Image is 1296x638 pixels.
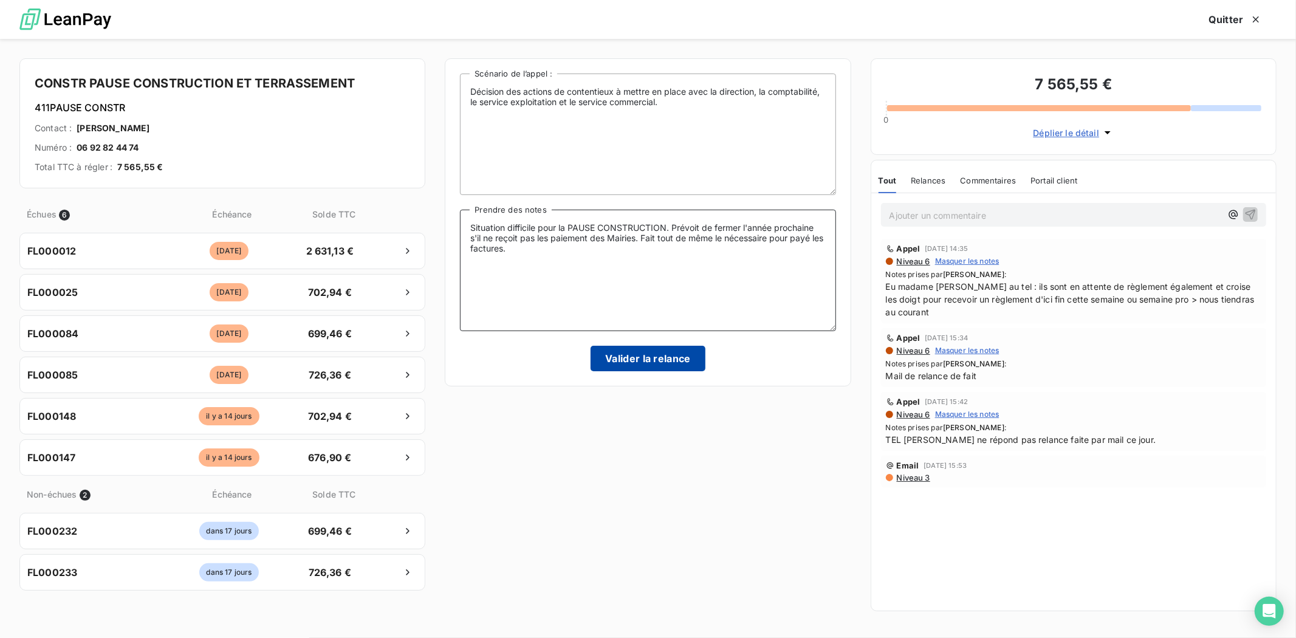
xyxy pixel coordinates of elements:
[1255,597,1284,626] div: Open Intercom Messenger
[59,210,70,221] span: 6
[165,208,300,221] span: Échéance
[943,359,1004,368] span: [PERSON_NAME]
[27,368,78,382] span: FL000085
[27,488,77,501] span: Non-échues
[943,423,1004,432] span: [PERSON_NAME]
[943,270,1004,279] span: [PERSON_NAME]
[886,280,1261,318] span: Eu madame [PERSON_NAME] au tel : ils sont en attente de règlement également et croise les doigt p...
[210,242,249,260] span: [DATE]
[935,256,999,267] span: Masquer les notes
[27,285,78,300] span: FL000025
[886,74,1261,98] h3: 7 565,55 €
[886,433,1261,446] span: TEL [PERSON_NAME] ne répond pas relance faite par mail ce jour.
[1034,126,1100,139] span: Déplier le détail
[925,398,968,405] span: [DATE] 15:42
[27,208,57,221] span: Échues
[879,176,897,185] span: Tout
[165,488,300,501] span: Échéance
[210,366,249,384] span: [DATE]
[896,410,930,419] span: Niveau 6
[27,244,76,258] span: FL000012
[886,358,1261,369] span: Notes prises par :
[298,244,362,258] span: 2 631,13 €
[1195,7,1277,32] button: Quitter
[210,324,249,343] span: [DATE]
[925,334,968,341] span: [DATE] 15:34
[924,462,967,469] span: [DATE] 15:53
[80,490,91,501] span: 2
[302,488,366,501] span: Solde TTC
[298,368,362,382] span: 726,36 €
[1030,126,1118,140] button: Déplier le détail
[35,74,410,93] h4: CONSTR PAUSE CONSTRUCTION ET TERRASSEMENT
[298,409,362,424] span: 702,94 €
[27,409,76,424] span: FL000148
[298,450,362,465] span: 676,90 €
[35,142,72,154] span: Numéro :
[19,3,111,36] img: logo LeanPay
[460,74,835,195] textarea: Décision des actions de contentieux à mettre en place avec la direction, la comptabilité, le serv...
[27,450,75,465] span: FL000147
[298,524,362,538] span: 699,46 €
[298,565,362,580] span: 726,36 €
[897,397,921,406] span: Appel
[886,422,1261,433] span: Notes prises par :
[210,283,249,301] span: [DATE]
[117,161,163,173] span: 7 565,55 €
[886,269,1261,280] span: Notes prises par :
[27,524,77,538] span: FL000232
[77,142,139,154] span: 06 92 82 44 74
[77,122,149,134] span: [PERSON_NAME]
[27,565,77,580] span: FL000233
[298,326,362,341] span: 699,46 €
[199,563,259,581] span: dans 17 jours
[1030,176,1077,185] span: Portail client
[199,522,259,540] span: dans 17 jours
[884,115,889,125] span: 0
[591,346,705,371] button: Valider la relance
[896,473,930,482] span: Niveau 3
[960,176,1016,185] span: Commentaires
[935,345,999,356] span: Masquer les notes
[896,346,930,355] span: Niveau 6
[896,256,930,266] span: Niveau 6
[886,369,1261,382] span: Mail de relance de fait
[35,100,410,115] h6: 411PAUSE CONSTR
[35,122,72,134] span: Contact :
[897,244,921,253] span: Appel
[897,333,921,343] span: Appel
[911,176,945,185] span: Relances
[199,448,259,467] span: il y a 14 jours
[935,409,999,420] span: Masquer les notes
[925,245,968,252] span: [DATE] 14:35
[27,326,78,341] span: FL000084
[302,208,366,221] span: Solde TTC
[35,161,112,173] span: Total TTC à régler :
[298,285,362,300] span: 702,94 €
[897,461,919,470] span: Email
[199,407,259,425] span: il y a 14 jours
[460,210,835,331] textarea: Situation difficile pour la PAUSE CONSTRUCTION. Prévoit de fermer l'année prochaine s'il ne reçoi...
